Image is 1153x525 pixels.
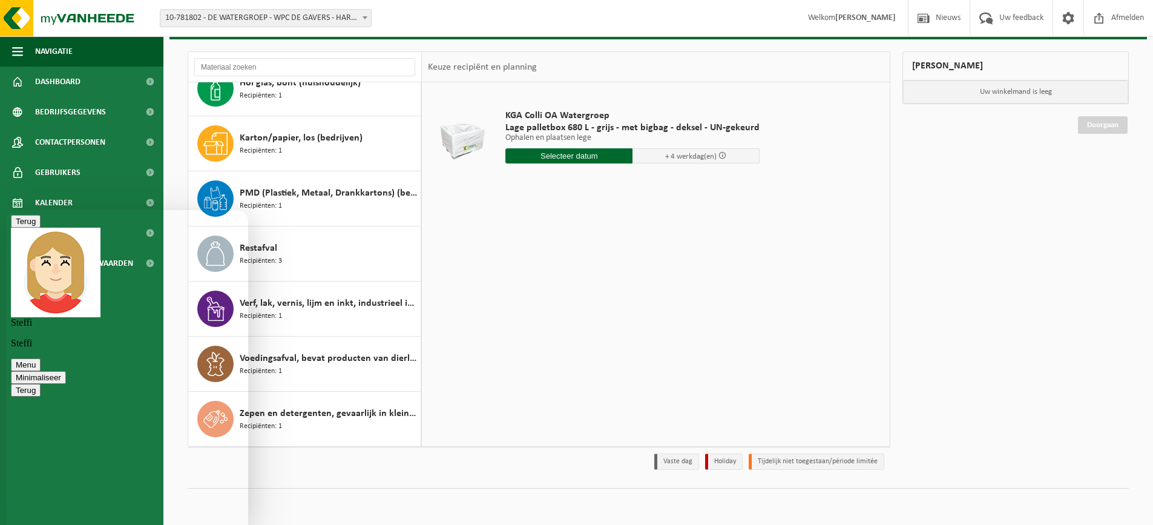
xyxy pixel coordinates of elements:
[188,282,421,337] button: Verf, lak, vernis, lijm en inkt, industrieel in kleinverpakking Recipiënten: 1
[240,145,282,157] span: Recipiënten: 1
[903,81,1128,104] p: Uw winkelmand is leeg
[505,122,760,134] span: Lage palletbox 680 L - grijs - met bigbag - deksel - UN-gekeurd
[35,97,106,127] span: Bedrijfsgegevens
[654,454,699,470] li: Vaste dag
[505,134,760,142] p: Ophalen en plaatsen lege
[240,200,282,212] span: Recipiënten: 1
[160,10,371,27] span: 10-781802 - DE WATERGROEP - WPC DE GAVERS - HARELBEKE
[35,67,80,97] span: Dashboard
[240,256,282,267] span: Recipiënten: 3
[188,226,421,282] button: Restafval Recipiënten: 3
[160,9,372,27] span: 10-781802 - DE WATERGROEP - WPC DE GAVERS - HARELBEKE
[188,116,421,171] button: Karton/papier, los (bedrijven) Recipiënten: 1
[188,61,421,116] button: Hol glas, bont (huishoudelijk) Recipiënten: 1
[240,131,363,145] span: Karton/papier, los (bedrijven)
[188,171,421,226] button: PMD (Plastiek, Metaal, Drankkartons) (bedrijven) Recipiënten: 1
[705,454,743,470] li: Holiday
[749,454,884,470] li: Tijdelijk niet toegestaan/période limitée
[240,421,282,432] span: Recipiënten: 1
[240,351,418,366] span: Voedingsafval, bevat producten van dierlijke oorsprong, onverpakt, categorie 3
[35,36,73,67] span: Navigatie
[188,337,421,392] button: Voedingsafval, bevat producten van dierlijke oorsprong, onverpakt, categorie 3 Recipiënten: 1
[188,392,421,446] button: Zepen en detergenten, gevaarlijk in kleinverpakking Recipiënten: 1
[240,186,418,200] span: PMD (Plastiek, Metaal, Drankkartons) (bedrijven)
[505,148,632,163] input: Selecteer datum
[902,51,1129,81] div: [PERSON_NAME]
[35,127,105,157] span: Contactpersonen
[240,366,282,377] span: Recipiënten: 1
[1078,116,1128,134] a: Doorgaan
[35,157,80,188] span: Gebruikers
[240,296,418,311] span: Verf, lak, vernis, lijm en inkt, industrieel in kleinverpakking
[6,210,248,525] iframe: chat widget
[240,241,277,256] span: Restafval
[240,406,418,421] span: Zepen en detergenten, gevaarlijk in kleinverpakking
[35,188,73,218] span: Kalender
[194,58,415,76] input: Materiaal zoeken
[240,76,361,90] span: Hol glas, bont (huishoudelijk)
[240,311,282,322] span: Recipiënten: 1
[240,90,282,102] span: Recipiënten: 1
[505,110,760,122] span: KGA Colli OA Watergroep
[665,153,717,160] span: + 4 werkdag(en)
[835,13,896,22] strong: [PERSON_NAME]
[422,52,543,82] div: Keuze recipiënt en planning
